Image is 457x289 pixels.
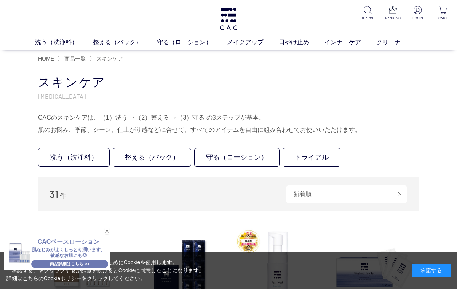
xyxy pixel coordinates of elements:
div: 承諾する [412,264,451,277]
span: 件 [60,193,66,199]
a: トライアル [283,148,340,167]
a: RANKING [385,6,401,21]
div: CACのスキンケアは、（1）洗う →（2）整える →（3）守る の3ステップが基本。 肌のお悩み、季節、シーン、仕上がり感などに合せて、すべてのアイテムを自由に組み合わせてお使いいただけます。 [38,112,419,136]
span: スキンケア [96,56,123,62]
a: スキンケア [95,56,123,62]
img: logo [219,8,238,30]
a: Cookieポリシー [44,275,82,281]
a: クリーナー [376,38,422,47]
a: 洗う（洗浄料） [38,148,110,167]
a: 日やけ止め [279,38,324,47]
p: RANKING [385,15,401,21]
span: 商品一覧 [64,56,86,62]
p: CART [435,15,451,21]
a: インナーケア [324,38,376,47]
a: SEARCH [360,6,376,21]
h1: スキンケア [38,74,419,91]
a: HOME [38,56,54,62]
p: LOGIN [410,15,426,21]
p: [MEDICAL_DATA] [38,92,419,100]
li: 〉 [58,55,88,62]
p: SEARCH [360,15,376,21]
a: メイクアップ [227,38,279,47]
a: LOGIN [410,6,426,21]
a: 守る（ローション） [157,38,227,47]
li: 〉 [89,55,125,62]
a: 洗う（洗浄料） [35,38,93,47]
a: CART [435,6,451,21]
div: 新着順 [286,185,407,203]
a: 商品一覧 [63,56,86,62]
a: 守る（ローション） [194,148,280,167]
a: 整える（パック） [113,148,191,167]
a: 整える（パック） [93,38,157,47]
span: 31 [50,188,58,200]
